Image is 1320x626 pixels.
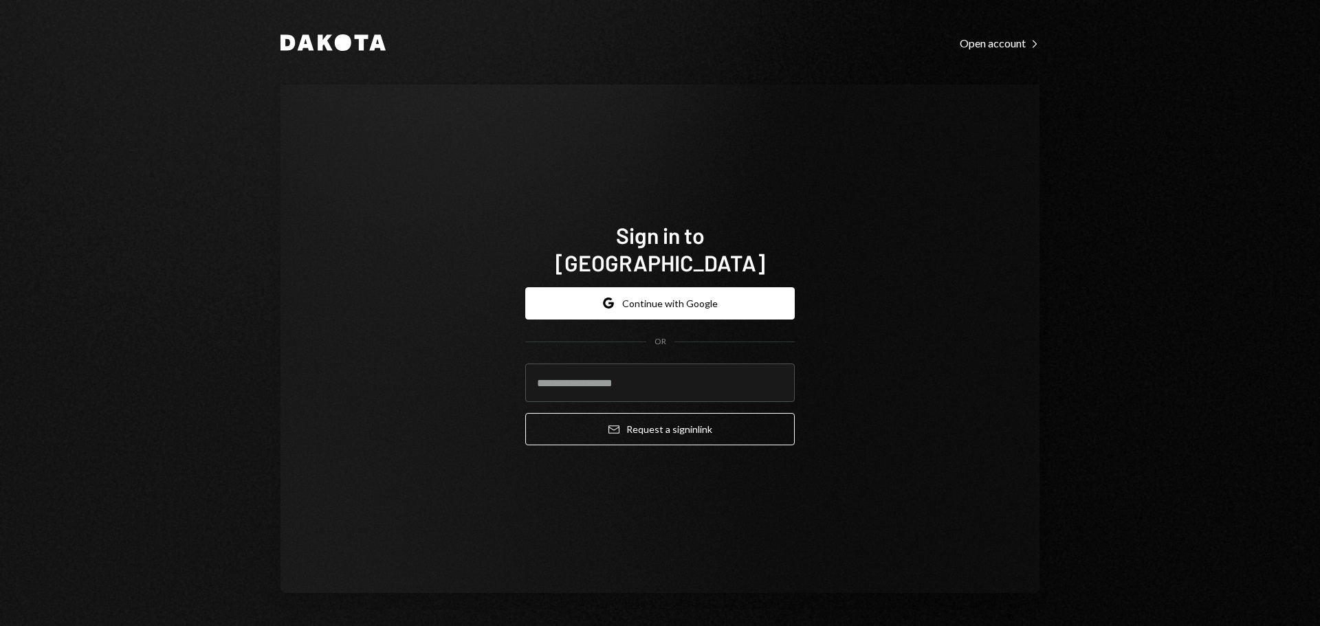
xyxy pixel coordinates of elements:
[525,287,795,320] button: Continue with Google
[525,413,795,445] button: Request a signinlink
[525,221,795,276] h1: Sign in to [GEOGRAPHIC_DATA]
[960,36,1039,50] div: Open account
[960,35,1039,50] a: Open account
[654,336,666,348] div: OR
